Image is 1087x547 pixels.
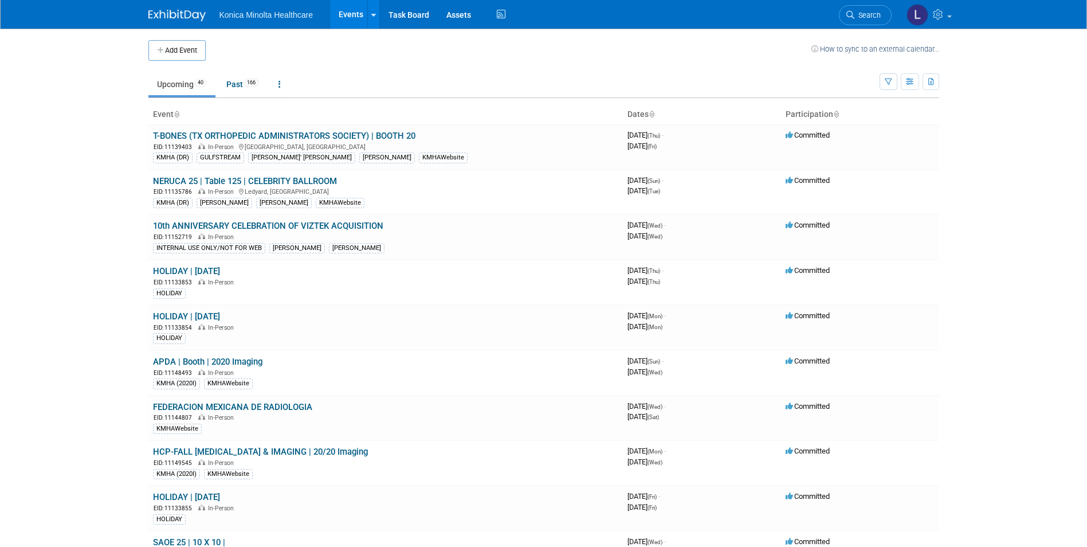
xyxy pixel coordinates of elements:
span: [DATE] [627,537,666,546]
span: - [664,311,666,320]
span: EID: 11135786 [154,189,197,195]
span: - [664,221,666,229]
span: [DATE] [627,503,657,511]
span: - [662,176,664,185]
span: [DATE] [627,232,662,240]
img: In-Person Event [198,324,205,330]
span: Committed [786,311,830,320]
div: HOLIDAY [153,288,186,299]
img: In-Person Event [198,505,205,510]
span: [DATE] [627,322,662,331]
span: (Wed) [648,369,662,376]
a: HOLIDAY | [DATE] [153,311,220,322]
span: In-Person [208,233,237,241]
a: APDA | Booth | 2020 Imaging [153,357,262,367]
span: In-Person [208,505,237,512]
span: Committed [786,266,830,275]
a: HCP-FALL [MEDICAL_DATA] & IMAGING | 20/20 Imaging [153,447,368,457]
th: Participation [781,105,939,124]
span: - [664,447,666,455]
span: EID: 11133854 [154,325,197,331]
span: Search [854,11,881,19]
span: - [664,402,666,411]
span: [DATE] [627,221,666,229]
div: [GEOGRAPHIC_DATA], [GEOGRAPHIC_DATA] [153,142,618,151]
div: KMHAWebsite [204,378,253,389]
div: KMHAWebsite [316,198,364,208]
div: KMHAWebsite [419,153,468,163]
span: Committed [786,131,830,139]
img: Lisette Carrara [907,4,928,26]
span: In-Person [208,279,237,286]
span: EID: 11152719 [154,234,197,240]
span: Committed [786,447,830,455]
img: In-Person Event [198,279,205,284]
span: - [664,537,666,546]
div: HOLIDAY [153,514,186,525]
span: (Wed) [648,404,662,410]
div: KMHA (DR) [153,198,193,208]
div: KMHAWebsite [204,469,253,479]
span: In-Person [208,188,237,196]
span: Committed [786,492,830,501]
span: In-Person [208,324,237,331]
span: [DATE] [627,277,660,286]
span: - [662,266,664,275]
div: INTERNAL USE ONLY/NOT FOR WEB [153,243,265,253]
a: Sort by Start Date [649,110,654,119]
span: [DATE] [627,402,666,411]
img: In-Person Event [198,459,205,465]
a: T-BONES (TX ORTHOPEDIC ADMINISTRATORS SOCIETY) | BOOTH 20 [153,131,415,141]
div: [PERSON_NAME] [197,198,252,208]
div: [PERSON_NAME] [329,243,384,253]
span: EID: 11149545 [154,460,197,466]
span: In-Person [208,414,237,421]
img: In-Person Event [198,188,205,194]
span: (Fri) [648,505,657,511]
span: (Wed) [648,222,662,229]
span: [DATE] [627,412,659,421]
span: [DATE] [627,357,664,365]
span: EID: 11144807 [154,415,197,421]
img: In-Person Event [198,233,205,239]
div: [PERSON_NAME] [269,243,325,253]
a: How to sync to an external calendar... [811,45,939,53]
a: NERUCA 25 | Table 125 | CELEBRITY BALLROOM [153,176,337,186]
a: FEDERACION MEXICANA DE RADIOLOGIA [153,402,312,412]
img: In-Person Event [198,414,205,420]
a: Sort by Participation Type [833,110,839,119]
span: [DATE] [627,492,660,501]
span: (Thu) [648,279,660,285]
span: Committed [786,402,830,411]
img: ExhibitDay [148,10,206,21]
span: - [662,357,664,365]
span: EID: 11133855 [154,505,197,511]
a: Search [839,5,892,25]
span: In-Person [208,143,237,151]
span: 40 [194,79,207,87]
span: [DATE] [627,266,664,275]
span: (Thu) [648,268,660,274]
span: (Sun) [648,178,660,184]
img: In-Person Event [198,143,205,149]
div: [PERSON_NAME] [359,153,415,163]
span: (Mon) [648,448,662,455]
span: (Sat) [648,414,659,420]
span: [DATE] [627,142,657,150]
span: Konica Minolta Healthcare [219,10,313,19]
span: (Mon) [648,313,662,319]
span: 166 [244,79,259,87]
span: [DATE] [627,447,666,455]
span: (Wed) [648,459,662,466]
div: KMHA (2020I) [153,378,200,389]
div: GULFSTREAM [197,153,244,163]
th: Event [148,105,623,124]
span: EID: 11148493 [154,370,197,376]
a: HOLIDAY | [DATE] [153,492,220,502]
a: Past166 [218,73,268,95]
span: (Fri) [648,494,657,500]
div: KMHA (2020I) [153,469,200,479]
div: HOLIDAY [153,333,186,343]
span: Committed [786,357,830,365]
a: 10th ANNIVERSARY CELEBRATION OF VIZTEK ACQUISITION [153,221,383,231]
